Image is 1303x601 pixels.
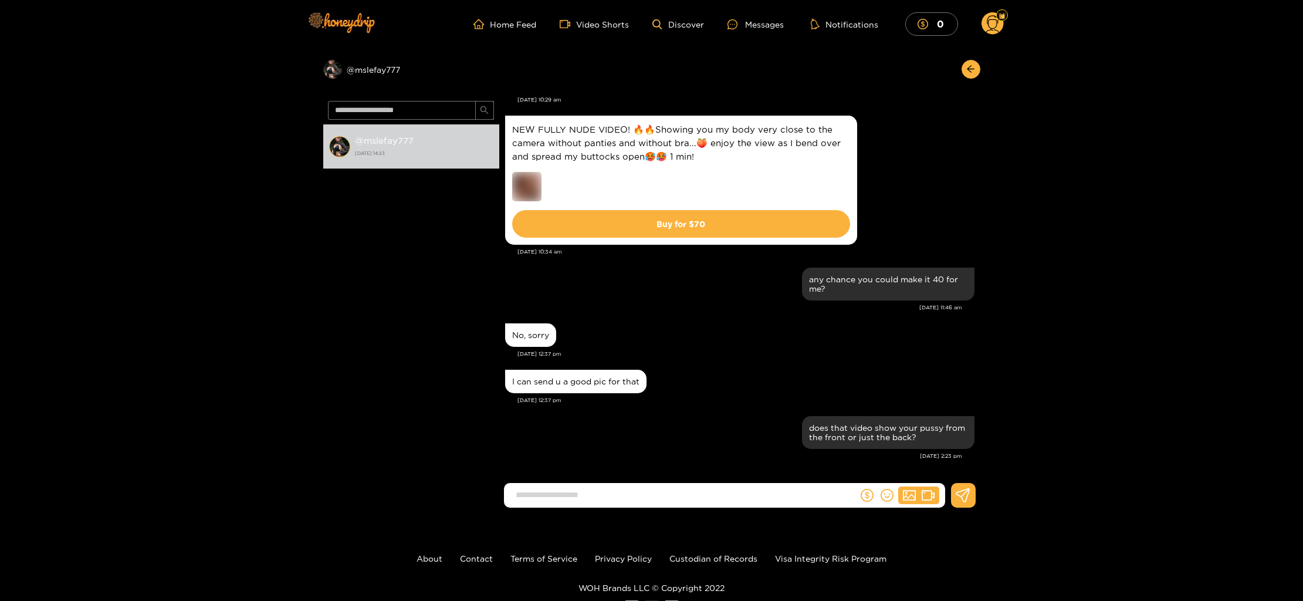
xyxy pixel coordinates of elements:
[669,554,757,563] a: Custodian of Records
[903,489,916,502] span: picture
[905,12,958,35] button: 0
[898,487,939,504] button: picturevideo-camera
[999,12,1006,19] img: Fan Level
[727,18,784,31] div: Messages
[512,123,850,163] p: NEW FULLY NUDE VIDEO! 🔥🔥Showing you my body very close to the camera without panties and without ...
[922,489,935,502] span: video-camera
[935,18,946,30] mark: 0
[505,452,962,460] div: [DATE] 2:23 pm
[355,148,493,158] strong: [DATE] 14:23
[512,172,541,201] img: preview
[802,416,974,449] div: Sep. 22, 2:23 pm
[517,96,974,104] div: [DATE] 10:29 am
[517,350,974,358] div: [DATE] 12:37 pm
[473,19,490,29] span: home
[473,19,536,29] a: Home Feed
[475,101,494,120] button: search
[809,423,967,442] div: does that video show your pussy from the front or just the back?
[323,60,499,79] div: @mslefay777
[858,487,876,504] button: dollar
[802,268,974,300] div: Sep. 22, 11:46 am
[861,489,874,502] span: dollar
[560,19,576,29] span: video-camera
[480,106,489,116] span: search
[595,554,652,563] a: Privacy Policy
[417,554,442,563] a: About
[505,370,647,393] div: Sep. 22, 12:37 pm
[512,210,850,238] button: Buy for $70
[775,554,886,563] a: Visa Integrity Risk Program
[807,18,882,30] button: Notifications
[505,303,962,312] div: [DATE] 11:46 am
[505,116,857,245] div: Sep. 22, 10:34 am
[517,396,974,404] div: [DATE] 12:37 pm
[881,489,894,502] span: smile
[962,60,980,79] button: arrow-left
[809,275,967,293] div: any chance you could make it 40 for me?
[918,19,934,29] span: dollar
[517,248,974,256] div: [DATE] 10:34 am
[355,136,414,146] strong: @ mslefay777
[505,323,556,347] div: Sep. 22, 12:37 pm
[652,19,703,29] a: Discover
[560,19,629,29] a: Video Shorts
[329,136,350,157] img: conversation
[460,554,493,563] a: Contact
[966,65,975,75] span: arrow-left
[510,554,577,563] a: Terms of Service
[512,330,549,340] div: No, sorry
[512,377,639,386] div: I can send u a good pic for that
